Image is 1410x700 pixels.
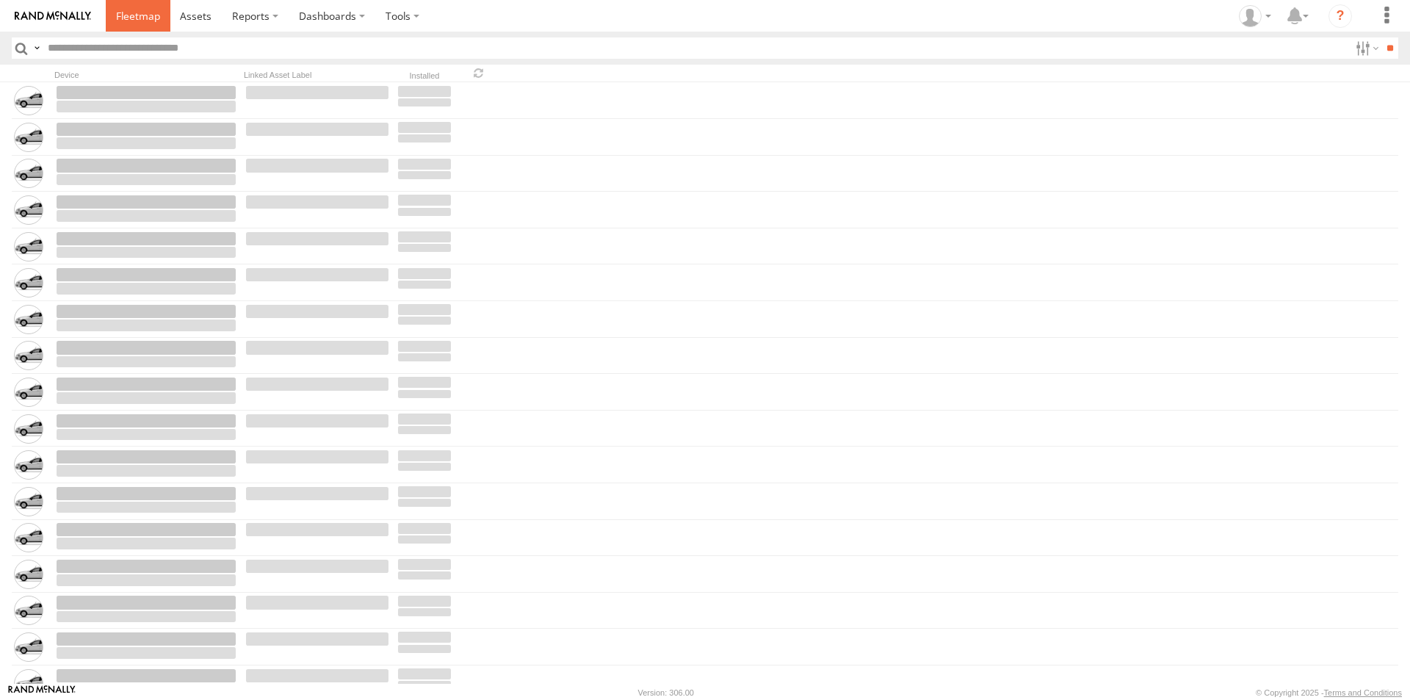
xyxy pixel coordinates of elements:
[8,685,76,700] a: Visit our Website
[1328,4,1352,28] i: ?
[470,66,488,80] span: Refresh
[1256,688,1402,697] div: © Copyright 2025 -
[31,37,43,59] label: Search Query
[54,70,238,80] div: Device
[1324,688,1402,697] a: Terms and Conditions
[15,11,91,21] img: rand-logo.svg
[244,70,391,80] div: Linked Asset Label
[638,688,694,697] div: Version: 306.00
[1234,5,1276,27] div: EMMANUEL SOTELO
[397,73,452,80] div: Installed
[1350,37,1381,59] label: Search Filter Options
